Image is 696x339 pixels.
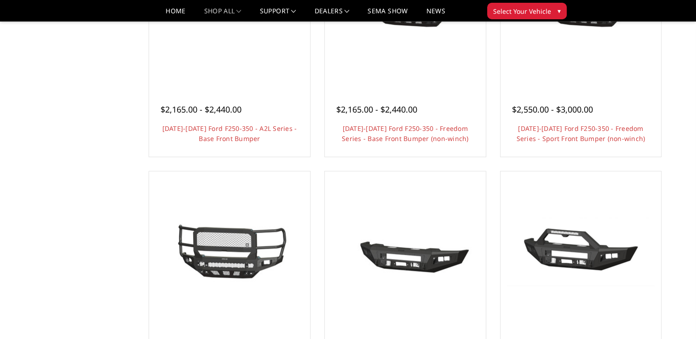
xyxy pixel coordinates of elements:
a: 2023-2025 Ford F250-350-A2 Series-Base Front Bumper (winch mount) 2023-2025 Ford F250-350-A2 Seri... [327,174,483,330]
a: SEMA Show [368,8,408,21]
span: ▾ [558,6,561,16]
span: $2,165.00 - $2,440.00 [161,104,242,115]
a: Dealers [315,8,350,21]
a: shop all [204,8,242,21]
a: Support [260,8,296,21]
a: Home [166,8,185,21]
span: $2,550.00 - $3,000.00 [512,104,593,115]
span: $2,165.00 - $2,440.00 [336,104,417,115]
a: [DATE]-[DATE] Ford F250-350 - Freedom Series - Sport Front Bumper (non-winch) [517,124,645,143]
span: Select Your Vehicle [493,6,551,16]
iframe: Chat Widget [650,295,696,339]
a: News [426,8,445,21]
button: Select Your Vehicle [487,3,567,19]
a: [DATE]-[DATE] Ford F250-350 - Freedom Series - Base Front Bumper (non-winch) [342,124,469,143]
a: [DATE]-[DATE] Ford F250-350 - A2L Series - Base Front Bumper [162,124,297,143]
a: 2023-2025 Ford F250-350 - Freedom Series - Extreme Front Bumper 2023-2025 Ford F250-350 - Freedom... [151,174,308,330]
a: 2023-2025 Ford F250-350-A2 Series-Sport Front Bumper (winch mount) 2023-2025 Ford F250-350-A2 Ser... [503,174,659,330]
